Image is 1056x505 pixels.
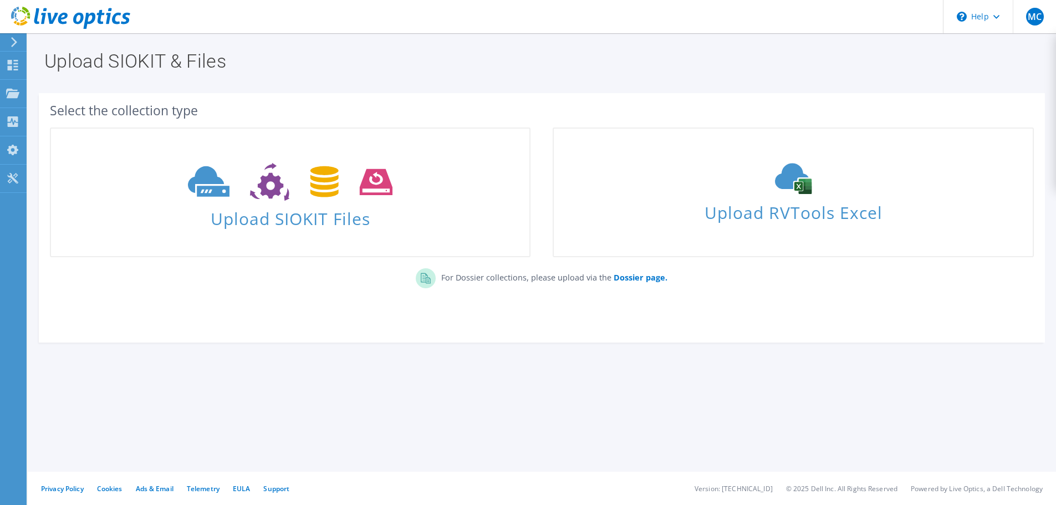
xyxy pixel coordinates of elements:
[436,268,667,284] p: For Dossier collections, please upload via the
[233,484,250,493] a: EULA
[614,272,667,283] b: Dossier page.
[554,198,1032,222] span: Upload RVTools Excel
[786,484,897,493] li: © 2025 Dell Inc. All Rights Reserved
[50,104,1034,116] div: Select the collection type
[911,484,1043,493] li: Powered by Live Optics, a Dell Technology
[957,12,967,22] svg: \n
[50,127,530,257] a: Upload SIOKIT Files
[97,484,123,493] a: Cookies
[187,484,220,493] a: Telemetry
[41,484,84,493] a: Privacy Policy
[695,484,773,493] li: Version: [TECHNICAL_ID]
[611,272,667,283] a: Dossier page.
[44,52,1034,70] h1: Upload SIOKIT & Files
[553,127,1033,257] a: Upload RVTools Excel
[51,203,529,227] span: Upload SIOKIT Files
[263,484,289,493] a: Support
[1026,8,1044,25] span: MC
[136,484,174,493] a: Ads & Email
